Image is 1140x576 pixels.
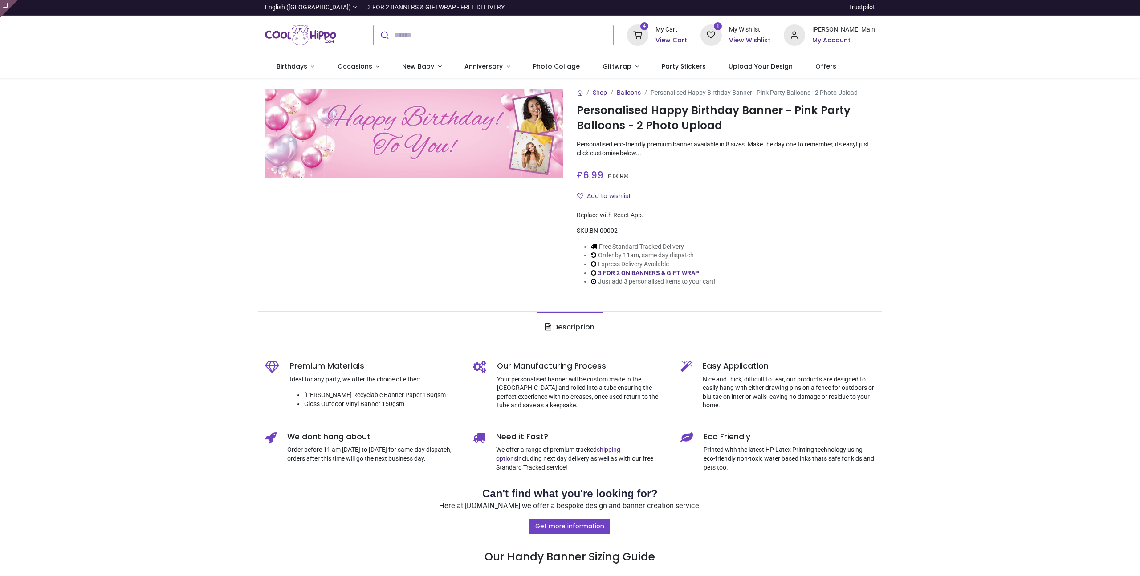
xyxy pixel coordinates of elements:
[651,89,858,96] span: Personalised Happy Birthday Banner - Pink Party Balloons - 2 Photo Upload
[287,446,460,463] p: Order before 11 am [DATE] to [DATE] for same-day dispatch, orders after this time will go the nex...
[577,189,639,204] button: Add to wishlistAdd to wishlist
[714,22,722,31] sup: 1
[612,172,628,181] span: 13.98
[598,269,699,276] a: 3 FOR 2 ON BANNERS & GIFT WRAP
[627,31,648,38] a: 4
[704,446,875,472] p: Printed with the latest HP Latex Printing technology using eco-friendly non-toxic water based ink...
[496,431,668,442] h5: Need it Fast?
[529,519,610,534] a: Get more information
[655,25,687,34] div: My Cart
[583,169,603,182] span: 6.99
[655,36,687,45] a: View Cart
[729,36,770,45] a: View Wishlist
[304,400,460,409] li: Gloss Outdoor Vinyl Banner 150gsm
[704,431,875,442] h5: Eco Friendly
[338,62,372,71] span: Occasions
[607,172,628,181] span: £
[640,22,649,31] sup: 4
[304,391,460,400] li: [PERSON_NAME] Recyclable Banner Paper 180gsm
[703,375,875,410] p: Nice and thick, difficult to tear, our products are designed to easily hang with either drawing p...
[603,62,631,71] span: Giftwrap
[265,3,357,12] a: English ([GEOGRAPHIC_DATA])
[464,62,503,71] span: Anniversary
[265,23,336,48] img: Cool Hippo
[729,62,793,71] span: Upload Your Design
[591,55,650,78] a: Giftwrap
[591,260,716,269] li: Express Delivery Available
[265,55,326,78] a: Birthdays
[700,31,722,38] a: 1
[265,519,875,565] h3: Our Handy Banner Sizing Guide
[367,3,505,12] div: 3 FOR 2 BANNERS & GIFTWRAP - FREE DELIVERY
[662,62,706,71] span: Party Stickers
[812,25,875,34] div: [PERSON_NAME] Main
[617,89,641,96] a: Balloons
[729,25,770,34] div: My Wishlist
[290,375,460,384] p: Ideal for any party, we offer the choice of either:
[577,140,875,158] p: Personalised eco-friendly premium banner available in 8 sizes. Make the day one to remember, its ...
[453,55,521,78] a: Anniversary
[849,3,875,12] a: Trustpilot
[577,211,875,220] div: Replace with React App.
[577,193,583,199] i: Add to wishlist
[287,431,460,442] h5: We dont hang about
[577,103,875,134] h1: Personalised Happy Birthday Banner - Pink Party Balloons - 2 Photo Upload
[402,62,434,71] span: New Baby
[590,227,618,234] span: BN-00002
[391,55,453,78] a: New Baby
[265,89,563,178] img: Personalised Happy Birthday Banner - Pink Party Balloons - 2 Photo Upload
[577,169,603,182] span: £
[533,62,580,71] span: Photo Collage
[497,375,668,410] p: Your personalised banner will be custom made in the [GEOGRAPHIC_DATA] and rolled into a tube ensu...
[703,361,875,372] h5: Easy Application
[591,277,716,286] li: Just add 3 personalised items to your cart!
[815,62,836,71] span: Offers
[577,227,875,235] div: SKU:
[497,361,668,372] h5: Our Manufacturing Process
[277,62,307,71] span: Birthdays
[496,446,668,472] p: We offer a range of premium tracked including next day delivery as well as with our free Standard...
[265,486,875,501] h2: Can't find what you're looking for?
[593,89,607,96] a: Shop
[537,312,603,343] a: Description
[591,243,716,251] li: Free Standard Tracked Delivery
[326,55,391,78] a: Occasions
[265,23,336,48] a: Logo of Cool Hippo
[812,36,875,45] a: My Account
[265,501,875,511] p: Here at [DOMAIN_NAME] we offer a bespoke design and banner creation service.
[374,25,395,45] button: Submit
[290,361,460,372] h5: Premium Materials
[591,251,716,260] li: Order by 11am, same day dispatch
